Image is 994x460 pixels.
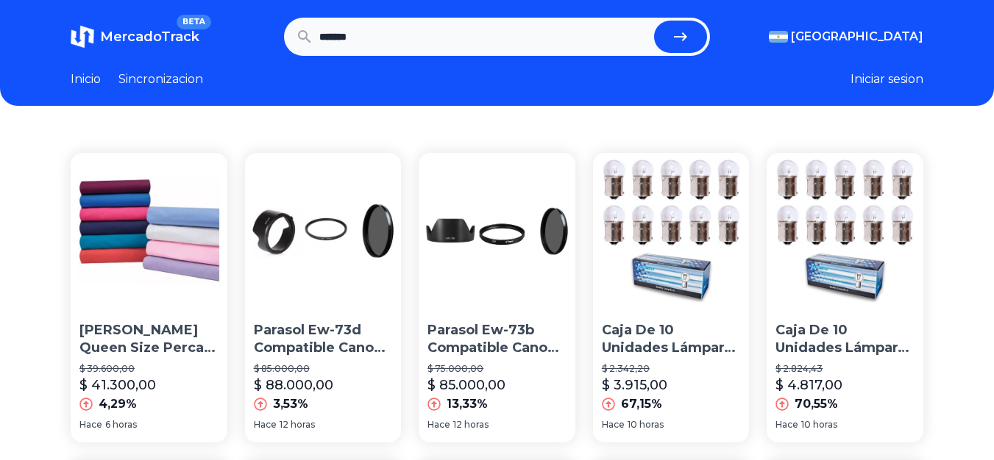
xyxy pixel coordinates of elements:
[775,375,842,395] p: $ 4.817,00
[621,395,662,413] p: 67,15%
[791,28,923,46] span: [GEOGRAPHIC_DATA]
[602,321,741,358] p: Caja De 10 Unidades Lámparas Kobo 1 Polo 24vol R5w - 67
[593,153,750,309] img: Caja De 10 Unidades Lámparas Kobo 1 Polo 24vol R5w - 67
[79,363,219,375] p: $ 39.600,00
[118,71,203,88] a: Sincronizacion
[245,153,402,309] img: Parasol Ew-73d Compatible Canon 18-135mm Nano-uv 67-pol 67mm
[851,71,923,88] button: Iniciar sesion
[254,375,333,395] p: $ 88.000,00
[419,153,575,442] a: Parasol Ew-73b Compatible Canon 18-135mm + Uv 67 - Pol 67mm Parasol Ew-73b Compatible Canon 18-13...
[602,375,667,395] p: $ 3.915,00
[775,321,915,358] p: Caja De 10 Unidades Lámparas Kobo 1 Polo 24vol R10w - 67
[71,25,94,48] img: MercadoTrack
[99,395,137,413] p: 4,29%
[775,363,915,375] p: $ 2.824,43
[795,395,838,413] p: 70,55%
[245,153,402,442] a: Parasol Ew-73d Compatible Canon 18-135mm Nano-uv 67-pol 67mmParasol Ew-73d Compatible Canon 18-13...
[775,419,798,431] span: Hace
[71,153,227,309] img: Sabana Ajustable Queen Size Percal Antipeeling 67%aLG 33%pol
[254,363,393,375] p: $ 85.000,00
[427,321,567,358] p: Parasol Ew-73b Compatible Canon 18-135mm + Uv 67 - Pol 67mm
[273,395,308,413] p: 3,53%
[254,419,277,431] span: Hace
[79,321,219,358] p: [PERSON_NAME] Queen Size Percal Antipeeling 67%aLG 33%pol
[280,419,315,431] span: 12 horas
[447,395,488,413] p: 13,33%
[767,153,923,442] a: Caja De 10 Unidades Lámparas Kobo 1 Polo 24vol R10w - 67Caja De 10 Unidades Lámparas Kobo 1 Polo ...
[71,25,199,48] a: MercadoTrackBETA
[602,419,625,431] span: Hace
[628,419,664,431] span: 10 horas
[71,153,227,442] a: Sabana Ajustable Queen Size Percal Antipeeling 67%aLG 33%pol[PERSON_NAME] Queen Size Percal Antip...
[79,375,156,395] p: $ 41.300,00
[71,71,101,88] a: Inicio
[769,31,788,43] img: Argentina
[427,375,505,395] p: $ 85.000,00
[769,28,923,46] button: [GEOGRAPHIC_DATA]
[254,321,393,358] p: Parasol Ew-73d Compatible Canon 18-135mm Nano-uv 67-pol 67mm
[602,363,741,375] p: $ 2.342,20
[419,153,575,309] img: Parasol Ew-73b Compatible Canon 18-135mm + Uv 67 - Pol 67mm
[767,153,923,309] img: Caja De 10 Unidades Lámparas Kobo 1 Polo 24vol R10w - 67
[177,15,211,29] span: BETA
[79,419,102,431] span: Hace
[801,419,837,431] span: 10 horas
[453,419,489,431] span: 12 horas
[427,419,450,431] span: Hace
[105,419,137,431] span: 6 horas
[593,153,750,442] a: Caja De 10 Unidades Lámparas Kobo 1 Polo 24vol R5w - 67Caja De 10 Unidades Lámparas Kobo 1 Polo 2...
[427,363,567,375] p: $ 75.000,00
[100,29,199,45] span: MercadoTrack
